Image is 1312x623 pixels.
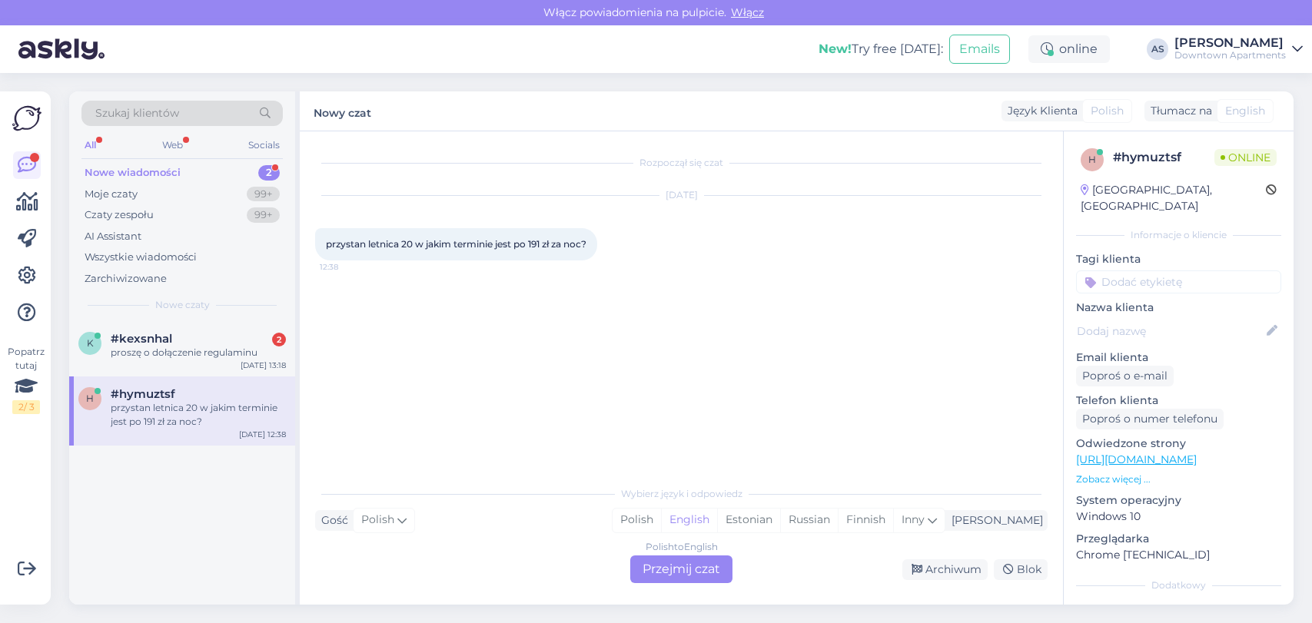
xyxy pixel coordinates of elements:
[361,512,394,529] span: Polish
[1144,103,1212,119] div: Tłumacz na
[314,101,371,121] label: Nowy czat
[315,487,1048,501] div: Wybierz język i odpowiedz
[838,509,893,532] div: Finnish
[646,540,718,554] div: Polish to English
[111,401,286,429] div: przystan letnica 20 w jakim terminie jest po 191 zł za noc?
[613,509,661,532] div: Polish
[85,165,181,181] div: Nowe wiadomości
[1076,452,1197,466] a: [URL][DOMAIN_NAME]
[95,105,179,121] span: Szukaj klientów
[1076,228,1281,242] div: Informacje o kliencie
[85,229,141,244] div: AI Assistant
[994,559,1048,580] div: Blok
[661,509,717,532] div: English
[1076,547,1281,563] p: Chrome [TECHNICAL_ID]
[1076,409,1224,429] div: Poproś o numer telefonu
[315,188,1048,202] div: [DATE]
[1174,37,1286,49] div: [PERSON_NAME]
[12,104,42,133] img: Askly Logo
[272,333,286,346] div: 2
[1214,149,1277,166] span: Online
[1076,350,1281,366] p: Email klienta
[85,250,197,265] div: Wszystkie wiadomości
[12,400,40,414] div: 2 / 3
[1076,393,1281,409] p: Telefon klienta
[1088,154,1096,165] span: h
[726,5,769,19] span: Włącz
[111,346,286,360] div: proszę o dołączenie regulaminu
[1147,38,1168,60] div: AS
[819,41,852,56] b: New!
[245,135,283,155] div: Socials
[1174,49,1286,61] div: Downtown Apartments
[945,512,1043,529] div: [PERSON_NAME]
[86,393,94,404] span: h
[315,512,348,529] div: Gość
[85,207,154,223] div: Czaty zespołu
[1081,182,1266,214] div: [GEOGRAPHIC_DATA], [GEOGRAPHIC_DATA]
[1076,270,1281,293] input: Dodać etykietę
[85,271,167,287] div: Zarchiwizowane
[241,360,286,371] div: [DATE] 13:18
[1076,436,1281,452] p: Odwiedzone strony
[1174,37,1303,61] a: [PERSON_NAME]Downtown Apartments
[1076,251,1281,267] p: Tagi klienta
[239,429,286,440] div: [DATE] 12:38
[320,261,377,273] span: 12:38
[1076,472,1281,486] p: Zobacz więcej ...
[1225,103,1265,119] span: English
[315,156,1048,170] div: Rozpoczął się czat
[902,559,988,580] div: Archiwum
[85,187,138,202] div: Moje czaty
[1028,35,1110,63] div: online
[1076,601,1281,618] p: Notatki
[258,165,280,181] div: 2
[1076,492,1281,509] p: System operacyjny
[1076,578,1281,592] div: Dodatkowy
[111,332,172,346] span: #kexsnhal
[155,298,210,312] span: Nowe czaty
[902,512,925,526] span: Inny
[1076,531,1281,547] p: Przeglądarka
[630,555,732,583] div: Przejmij czat
[1001,103,1078,119] div: Język Klienta
[12,345,40,414] div: Popatrz tutaj
[1076,300,1281,316] p: Nazwa klienta
[780,509,838,532] div: Russian
[1076,366,1174,386] div: Poproś o e-mail
[717,509,780,532] div: Estonian
[1076,509,1281,525] p: Windows 10
[247,207,280,223] div: 99+
[1113,148,1214,167] div: # hymuztsf
[159,135,186,155] div: Web
[949,35,1010,64] button: Emails
[111,387,175,401] span: #hymuztsf
[87,337,94,349] span: k
[1091,103,1124,119] span: Polish
[247,187,280,202] div: 99+
[326,238,586,250] span: przystan letnica 20 w jakim terminie jest po 191 zł za noc?
[81,135,99,155] div: All
[819,40,943,58] div: Try free [DATE]:
[1077,323,1264,340] input: Dodaj nazwę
